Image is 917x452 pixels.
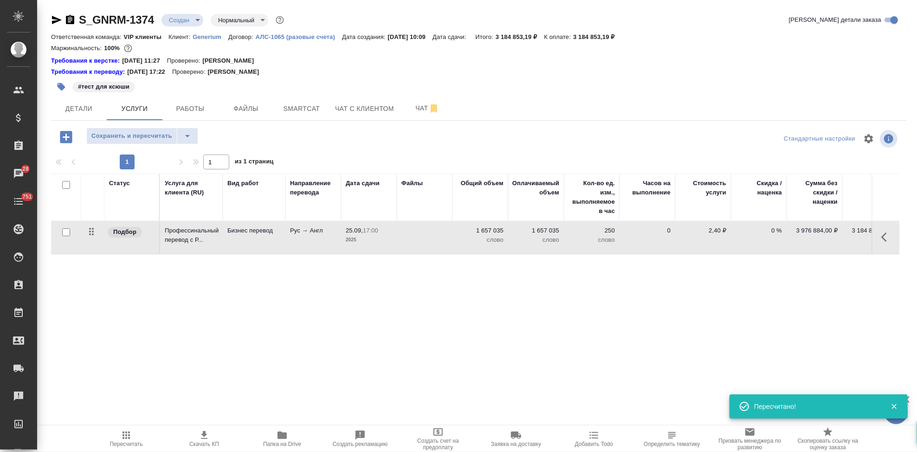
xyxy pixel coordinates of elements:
[880,130,899,148] span: Посмотреть информацию
[568,179,615,216] div: Кол-во ед. изм., выполняемое в час
[428,103,439,114] svg: Отписаться
[17,192,38,201] span: 751
[202,56,261,65] p: [PERSON_NAME]
[193,32,228,40] a: Generium
[168,33,193,40] p: Клиент:
[620,221,675,254] td: 0
[680,226,726,235] p: 2,40 ₽
[235,156,274,169] span: из 1 страниц
[754,402,877,411] div: Пересчитано!
[172,67,208,77] p: Проверено:
[433,33,468,40] p: Дата сдачи:
[513,235,559,245] p: слово
[847,226,893,235] p: 3 184 853,19 ₽
[335,103,394,115] span: Чат с клиентом
[78,82,129,91] p: #тест для ксюши
[496,33,544,40] p: 3 184 853,19 ₽
[51,14,62,26] button: Скопировать ссылку для ЯМессенджера
[290,179,336,197] div: Направление перевода
[51,45,104,52] p: Маржинальность:
[65,14,76,26] button: Скопировать ссылку
[858,128,880,150] span: Настроить таблицу
[224,103,268,115] span: Файлы
[2,162,35,185] a: 28
[51,67,127,77] div: Нажми, чтобы открыть папку с инструкцией
[124,33,168,40] p: VIP клиенты
[167,56,203,65] p: Проверено:
[127,67,172,77] p: [DATE] 17:22
[476,33,496,40] p: Итого:
[791,226,838,235] p: 3 976 884,00 ₽
[57,103,101,115] span: Детали
[876,226,898,248] button: Показать кнопки
[290,226,336,235] p: Рус → Англ
[624,179,671,197] div: Часов на выполнение
[113,227,136,237] p: Подбор
[256,32,342,40] a: АЛС-1065 (разовые счета)
[165,226,218,245] p: Профессинальный перевод с Р...
[51,33,124,40] p: Ответственная команда:
[568,235,615,245] p: слово
[168,103,213,115] span: Работы
[91,131,172,142] span: Сохранить и пересчитать
[791,179,838,207] div: Сумма без скидки / наценки
[789,15,881,25] span: [PERSON_NAME] детали заказа
[51,56,122,65] div: Нажми, чтобы открыть папку с инструкцией
[51,56,122,65] a: Требования к верстке:
[227,179,259,188] div: Вид работ
[461,179,504,188] div: Общий объем
[513,226,559,235] p: 1 657 035
[122,42,134,54] button: 0.00 RUB;
[346,235,392,245] p: 2025
[17,164,34,174] span: 28
[109,179,130,188] div: Статус
[279,103,324,115] span: Smartcat
[544,33,573,40] p: К оплате:
[165,179,218,197] div: Услуга для клиента (RU)
[215,16,257,24] button: Нормальный
[166,16,192,24] button: Создан
[228,33,256,40] p: Договор:
[71,82,136,90] span: тест для ксюши
[781,132,858,146] div: split button
[122,56,167,65] p: [DATE] 11:27
[51,77,71,97] button: Добавить тэг
[86,128,177,144] button: Сохранить и пересчитать
[363,227,378,234] p: 17:00
[388,33,433,40] p: [DATE] 10:09
[573,33,621,40] p: 3 184 853,19 ₽
[207,67,266,77] p: [PERSON_NAME]
[211,14,268,26] div: Создан
[342,33,387,40] p: Дата создания:
[227,226,281,235] p: Бизнес перевод
[112,103,157,115] span: Услуги
[104,45,122,52] p: 100%
[401,179,423,188] div: Файлы
[568,226,615,235] p: 250
[405,103,450,114] span: Чат
[193,33,228,40] p: Generium
[346,179,380,188] div: Дата сдачи
[86,128,198,144] div: split button
[457,235,504,245] p: слово
[161,14,203,26] div: Создан
[256,33,342,40] p: АЛС-1065 (разовые счета)
[680,179,726,197] div: Стоимость услуги
[346,227,363,234] p: 25.09,
[885,402,904,411] button: Закрыть
[2,190,35,213] a: 751
[53,128,79,147] button: Добавить услугу
[274,14,286,26] button: Доп статусы указывают на важность/срочность заказа
[736,226,782,235] p: 0 %
[79,13,154,26] a: S_GNRM-1374
[457,226,504,235] p: 1 657 035
[51,67,127,77] a: Требования к переводу:
[736,179,782,197] div: Скидка / наценка
[512,179,559,197] div: Оплачиваемый объем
